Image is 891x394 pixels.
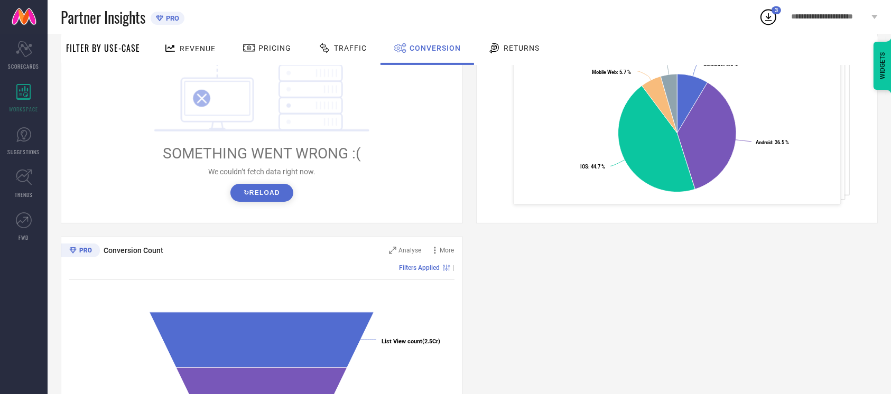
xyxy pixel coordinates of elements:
[10,105,39,113] span: WORKSPACE
[104,246,163,255] span: Conversion Count
[208,167,315,176] span: We couldn’t fetch data right now.
[453,264,454,271] span: |
[258,44,291,52] span: Pricing
[163,145,361,162] span: SOMETHING WENT WRONG :(
[8,62,40,70] span: SCORECARDS
[334,44,367,52] span: Traffic
[61,6,145,28] span: Partner Insights
[504,44,540,52] span: Returns
[440,247,454,254] span: More
[400,264,440,271] span: Filters Applied
[580,164,588,170] tspan: IOS
[703,61,723,67] tspan: Unknown
[66,42,140,54] span: Filter By Use-Case
[592,69,631,75] text: : 5.7 %
[19,233,29,241] span: FWD
[8,148,40,156] span: SUGGESTIONS
[180,44,216,53] span: Revenue
[756,139,789,145] text: : 36.5 %
[703,61,738,67] text: : 8.6 %
[759,7,778,26] div: Open download list
[382,338,422,345] tspan: List View count
[775,7,778,14] span: 3
[410,44,461,52] span: Conversion
[592,69,617,75] tspan: Mobile Web
[580,164,605,170] text: : 44.7 %
[382,338,440,345] text: (2.5Cr)
[399,247,422,254] span: Analyse
[756,139,772,145] tspan: Android
[15,191,33,199] span: TRENDS
[389,247,396,254] svg: Zoom
[163,14,179,22] span: PRO
[230,184,293,202] button: ↻Reload
[61,243,100,259] div: Premium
